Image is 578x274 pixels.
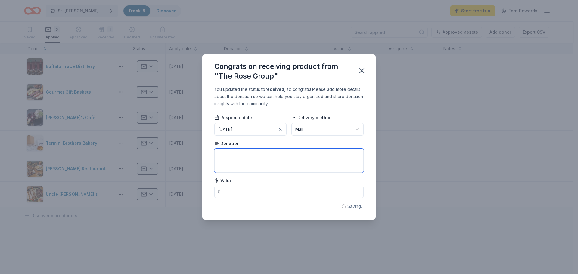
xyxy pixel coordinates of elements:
[265,87,284,92] b: received
[214,62,350,81] div: Congrats on receiving product from "The Rose Group"
[214,115,252,121] span: Response date
[214,178,232,184] span: Value
[214,86,364,107] div: You updated the status to , so congrats! Please add more details about the donation so we can hel...
[291,115,332,121] span: Delivery method
[214,140,240,146] span: Donation
[214,123,287,136] button: [DATE]
[218,126,232,133] div: [DATE]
